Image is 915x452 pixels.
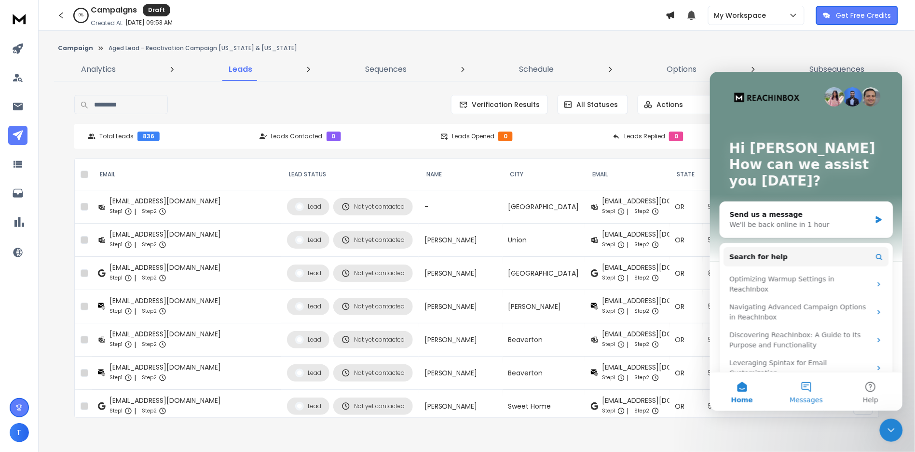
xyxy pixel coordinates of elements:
[635,373,650,383] p: Step 2
[109,196,221,206] div: [EMAIL_ADDRESS][DOMAIN_NAME]
[229,64,252,75] p: Leads
[109,263,221,272] div: [EMAIL_ADDRESS][DOMAIN_NAME]
[602,207,615,216] p: Step 1
[341,402,405,411] div: Not yet contacted
[419,290,503,323] td: [PERSON_NAME]
[295,236,321,244] div: Lead
[627,373,629,383] p: |
[109,406,123,416] p: Step 1
[503,390,585,423] td: Sweet Home
[91,19,123,27] p: Created At:
[627,240,629,250] p: |
[804,58,871,81] a: Subsequences
[419,190,503,224] td: -
[602,240,615,250] p: Step 1
[341,369,405,377] div: Not yet contacted
[419,357,503,390] td: [PERSON_NAME]
[576,100,618,109] p: All Statuses
[142,207,157,216] p: Step 2
[602,329,714,339] div: [EMAIL_ADDRESS][DOMAIN_NAME]
[10,423,29,442] button: T
[703,257,758,290] td: 8312345960
[468,100,540,109] span: Verification Results
[295,369,321,377] div: Lead
[142,406,157,416] p: Step 2
[134,306,136,316] p: |
[109,362,221,372] div: [EMAIL_ADDRESS][DOMAIN_NAME]
[109,329,221,339] div: [EMAIL_ADDRESS][DOMAIN_NAME]
[295,402,321,411] div: Lead
[109,273,123,283] p: Step 1
[627,306,629,316] p: |
[79,13,83,18] p: 0 %
[703,390,758,423] td: 5419715242
[451,95,548,114] button: Verification Results
[514,58,560,81] a: Schedule
[627,273,629,283] p: |
[81,64,116,75] p: Analytics
[669,190,703,224] td: OR
[99,133,134,140] p: Total Leads
[452,133,494,140] p: Leads Opened
[635,240,650,250] p: Step 2
[602,263,714,272] div: [EMAIL_ADDRESS][DOMAIN_NAME]
[503,290,585,323] td: [PERSON_NAME]
[710,72,903,411] iframe: Intercom live chat
[836,11,891,20] p: Get Free Credits
[669,290,703,323] td: OR
[703,290,758,323] td: 5415542864
[295,302,321,311] div: Lead
[669,357,703,390] td: OR
[109,373,123,383] p: Step 1
[341,236,405,244] div: Not yet contacted
[602,196,714,206] div: [EMAIL_ADDRESS][DOMAIN_NAME]
[602,396,714,405] div: [EMAIL_ADDRESS][DOMAIN_NAME]
[503,323,585,357] td: Beaverton
[585,159,669,190] th: EMAIL
[602,229,714,239] div: [EMAIL_ADDRESS][DOMAIN_NAME]
[58,44,93,52] button: Campaign
[143,4,170,16] div: Draft
[109,306,123,316] p: Step 1
[419,257,503,290] td: [PERSON_NAME]
[109,207,123,216] p: Step 1
[419,159,503,190] th: NAME
[602,273,615,283] p: Step 1
[10,10,29,27] img: logo
[271,133,323,140] p: Leads Contacted
[92,159,281,190] th: EMAIL
[134,373,136,383] p: |
[703,357,758,390] td: 5034535932
[134,406,136,416] p: |
[635,273,650,283] p: Step 2
[134,207,136,216] p: |
[281,159,419,190] th: LEAD STATUS
[109,396,221,405] div: [EMAIL_ADDRESS][DOMAIN_NAME]
[627,207,629,216] p: |
[341,302,405,311] div: Not yet contacted
[109,44,297,52] p: Aged Lead - Reactivation Campaign [US_STATE] & [US_STATE]
[134,273,136,283] p: |
[419,323,503,357] td: [PERSON_NAME]
[669,390,703,423] td: OR
[142,340,157,349] p: Step 2
[703,190,758,224] td: 5033338059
